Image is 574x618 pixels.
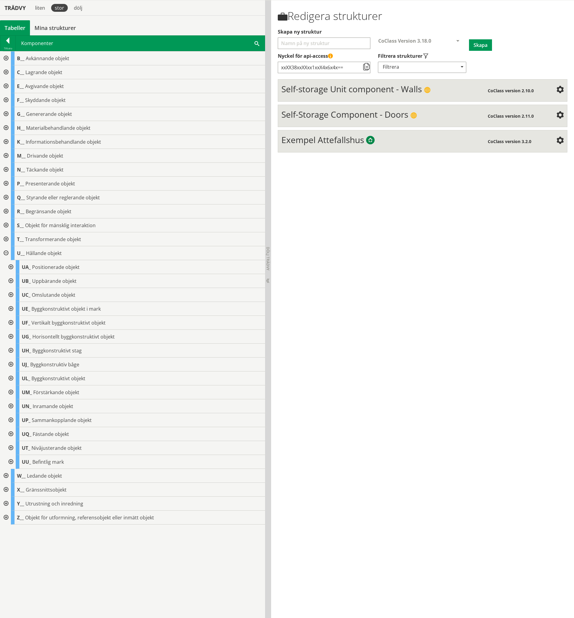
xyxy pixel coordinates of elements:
[17,208,25,215] span: R__
[31,4,49,12] div: liten
[27,472,62,479] span: Ledande objekt
[488,139,531,144] span: CoClass version 3.2.0
[26,55,69,62] span: Avkännande objekt
[22,431,31,437] span: UQ_
[25,236,81,243] span: Transformerande objekt
[30,20,80,35] a: Mina strukturer
[281,134,364,146] span: Exempel Attefallshus
[25,97,66,103] span: Skyddande objekt
[32,459,64,465] span: Befintlig mark
[265,247,271,270] span: Dölj trädvy
[17,83,24,90] span: E__
[22,459,31,465] span: UU_
[51,4,68,12] div: stor
[26,125,90,131] span: Materialbehandlande objekt
[366,136,375,145] span: Byggtjänsts exempelstrukturer
[25,222,96,229] span: Objekt för mänsklig interaktion
[31,375,85,382] span: Byggkonstruktivt objekt
[22,292,31,298] span: UC_
[0,46,15,51] div: Tillbaka
[363,64,370,71] span: Kopiera
[378,38,431,44] span: CoClass Version 3.18.0
[22,306,30,312] span: UE_
[25,500,83,507] span: Utrustning och inredning
[25,69,62,76] span: Lagrande objekt
[22,347,31,354] span: UH_
[424,87,431,93] span: Publik struktur
[328,54,333,59] span: Denna API-nyckel ger åtkomst till alla strukturer som du har skapat eller delat med dig av. Håll ...
[281,83,422,95] span: Self-storage Unit component - Walls
[17,500,24,507] span: Y__
[17,472,26,479] span: W__
[32,347,82,354] span: Byggkonstruktivt stag
[22,264,31,270] span: UA_
[556,87,564,94] span: Inställningar
[17,139,25,145] span: K__
[31,319,106,326] span: Vertikalt byggkonstruktivt objekt
[17,180,24,187] span: P__
[17,166,25,173] span: N__
[17,97,24,103] span: F__
[27,152,63,159] span: Drivande objekt
[17,69,24,76] span: C__
[25,180,75,187] span: Presenterande objekt
[281,109,408,120] span: Self-Storage Component - Doors
[26,194,100,201] span: Styrande eller reglerande objekt
[22,319,30,326] span: UF_
[26,139,101,145] span: Informationsbehandlande objekt
[32,264,80,270] span: Positionerade objekt
[32,278,77,284] span: Uppbärande objekt
[32,292,75,298] span: Omslutande objekt
[488,88,534,93] span: CoClass version 2.10.0
[22,333,31,340] span: UG_
[22,375,30,382] span: UL_
[278,62,370,73] input: Nyckel till åtkomststruktur via API (kräver API-licensabonnemang)
[556,137,564,145] span: Inställningar
[26,250,62,257] span: Hållande objekt
[26,208,71,215] span: Begränsande objekt
[26,166,64,173] span: Täckande objekt
[278,53,567,59] label: Nyckel till åtkomststruktur via API (kräver API-licensabonnemang)
[17,486,25,493] span: X__
[22,278,31,284] span: UB_
[22,445,30,451] span: UT_
[31,306,101,312] span: Byggkonstruktivt objekt i mark
[25,514,154,521] span: Objekt för utformning, referensobjekt eller inmätt objekt
[378,53,466,59] label: Välj vilka typer av strukturer som ska visas i din strukturlista
[26,111,72,117] span: Genererande objekt
[278,28,567,35] label: Välj ett namn för att skapa en ny struktur
[22,403,31,410] span: UN_
[17,250,25,257] span: U__
[17,152,26,159] span: M__
[556,112,564,119] span: Inställningar
[32,333,115,340] span: Horisontellt byggkonstruktivt objekt
[488,113,534,119] span: CoClass version 2.11.0
[278,38,370,49] input: Välj ett namn för att skapa en ny struktur Välj vilka typer av strukturer som ska visas i din str...
[17,194,25,201] span: Q__
[22,389,32,396] span: UM_
[16,36,265,51] div: Komponenter
[278,10,567,22] h1: Redigera strukturer
[31,445,82,451] span: Nivåjusterande objekt
[17,55,25,62] span: B__
[70,4,86,12] div: dölj
[26,486,67,493] span: Gränssnittsobjekt
[378,62,466,73] div: Filtrera
[254,40,259,46] span: Sök i tabellen
[22,417,31,423] span: UP_
[17,222,24,229] span: S__
[22,361,29,368] span: UJ_
[33,431,69,437] span: Fästande objekt
[410,112,417,119] span: Publik struktur
[17,125,25,131] span: H__
[17,514,24,521] span: Z__
[33,403,73,410] span: Inramande objekt
[373,38,469,53] div: Välj CoClass-version för att skapa en ny struktur
[33,389,79,396] span: Förstärkande objekt
[25,83,64,90] span: Avgivande objekt
[1,5,29,11] div: Trädvy
[17,111,25,117] span: G__
[17,236,24,243] span: T__
[469,39,492,51] button: Skapa
[30,361,79,368] span: Byggkonstruktiv båge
